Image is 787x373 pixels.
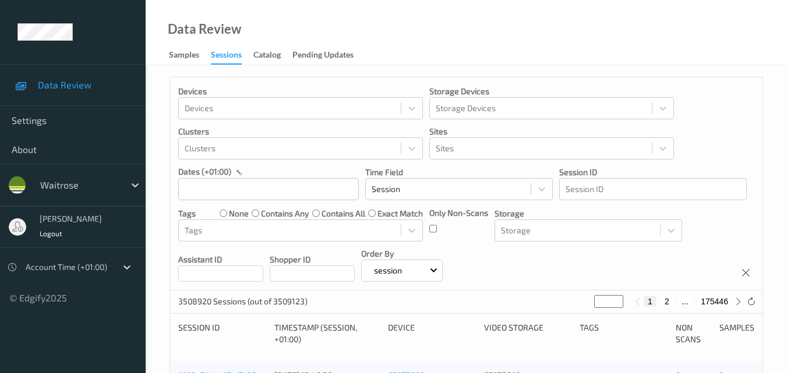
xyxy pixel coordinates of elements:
button: 175446 [697,296,732,307]
label: contains all [322,208,365,219]
p: Session ID [559,166,747,178]
a: Pending Updates [292,47,365,63]
div: Timestamp (Session, +01:00) [274,322,380,345]
a: Sessions [211,47,253,65]
p: Only Non-Scans [429,207,488,219]
label: contains any [261,208,309,219]
div: Sessions [211,49,242,65]
p: Storage Devices [429,86,674,97]
a: Samples [169,47,211,63]
p: Sites [429,126,674,137]
p: Time Field [365,166,553,178]
p: 3508920 Sessions (out of 3509123) [178,296,308,307]
div: Video Storage [484,322,572,345]
p: session [370,265,406,276]
p: Order By [361,248,443,260]
label: exact match [377,208,423,219]
div: Tags [580,322,668,345]
p: Shopper ID [270,254,355,265]
p: Assistant ID [178,254,263,265]
div: Pending Updates [292,49,354,63]
div: Data Review [168,23,241,35]
a: Catalog [253,47,292,63]
p: Devices [178,86,423,97]
div: Device [388,322,476,345]
p: Clusters [178,126,423,137]
p: Tags [178,208,196,219]
p: Storage [495,208,682,219]
p: dates (+01:00) [178,166,231,177]
div: Samples [719,322,754,345]
button: ... [678,296,692,307]
div: Session ID [178,322,266,345]
div: Non Scans [676,322,711,345]
button: 2 [661,296,673,307]
div: Catalog [253,49,281,63]
label: none [229,208,249,219]
div: Samples [169,49,199,63]
button: 1 [644,296,656,307]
